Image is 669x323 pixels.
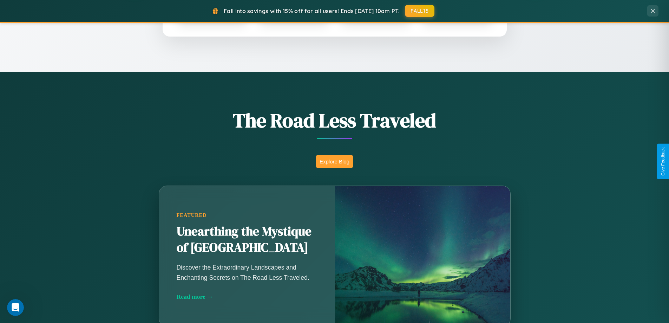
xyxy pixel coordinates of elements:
div: Featured [177,212,317,218]
button: Explore Blog [316,155,353,168]
div: Read more → [177,293,317,301]
iframe: Intercom live chat [7,299,24,316]
p: Discover the Extraordinary Landscapes and Enchanting Secrets on The Road Less Traveled. [177,263,317,282]
div: Give Feedback [661,147,665,176]
h1: The Road Less Traveled [124,107,545,134]
button: FALL15 [405,5,434,17]
h2: Unearthing the Mystique of [GEOGRAPHIC_DATA] [177,224,317,256]
span: Fall into savings with 15% off for all users! Ends [DATE] 10am PT. [224,7,400,14]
